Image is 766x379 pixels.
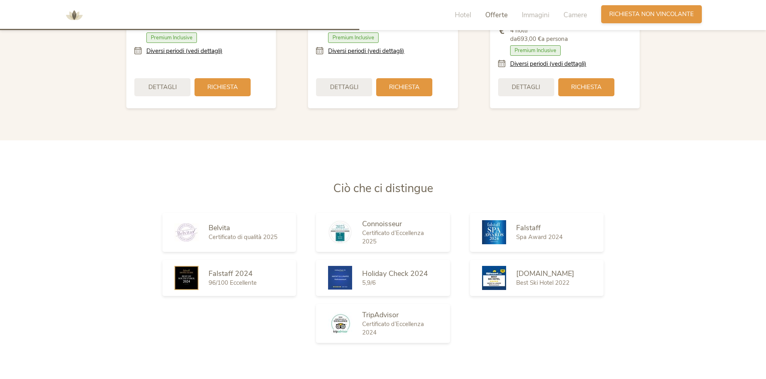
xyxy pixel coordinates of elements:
span: Certificato di qualità 2025 [209,233,278,241]
img: Belvita [174,223,199,241]
span: Premium Inclusive [510,45,561,56]
span: Offerte [485,10,508,20]
span: Richiesta [207,83,238,91]
span: Premium Inclusive [146,32,197,43]
span: Dettagli [330,83,359,91]
a: AMONTI & LUNARIS Wellnessresort [62,12,86,18]
img: Connoisseur [328,220,352,244]
span: Ciò che ci distingue [333,180,433,196]
span: 96/100 Eccellente [209,279,257,287]
span: Spa Award 2024 [516,233,563,241]
span: Premium Inclusive [328,32,379,43]
span: Falstaff [516,223,541,233]
span: Certificato d’Eccellenza 2025 [362,229,424,245]
span: 4 notti da a persona [510,26,568,43]
span: Belvita [209,223,230,233]
span: Holiday Check 2024 [362,269,428,278]
span: Dettagli [512,83,540,91]
b: 693,00 € [517,35,541,43]
a: Diversi periodi (vedi dettagli) [510,60,586,68]
span: Hotel [455,10,471,20]
img: Falstaff [482,220,506,244]
span: Richiesta non vincolante [609,10,694,18]
img: Skiresort.de [482,266,506,290]
span: Dettagli [148,83,177,91]
span: Immagini [522,10,549,20]
img: Holiday Check 2024 [328,266,352,290]
span: Connoisseur [362,219,402,229]
span: Richiesta [389,83,419,91]
span: Camere [563,10,587,20]
img: AMONTI & LUNARIS Wellnessresort [62,3,86,27]
span: Richiesta [571,83,602,91]
img: TripAdvisor [328,312,352,334]
span: [DOMAIN_NAME] [516,269,574,278]
span: 5,9/6 [362,279,376,287]
img: Falstaff 2024 [174,266,199,290]
span: Falstaff 2024 [209,269,253,278]
span: Certificato d’Eccellenza 2024 [362,320,424,336]
a: Diversi periodi (vedi dettagli) [328,47,404,55]
span: Best Ski Hotel 2022 [516,279,569,287]
a: Diversi periodi (vedi dettagli) [146,47,223,55]
span: TripAdvisor [362,310,399,320]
